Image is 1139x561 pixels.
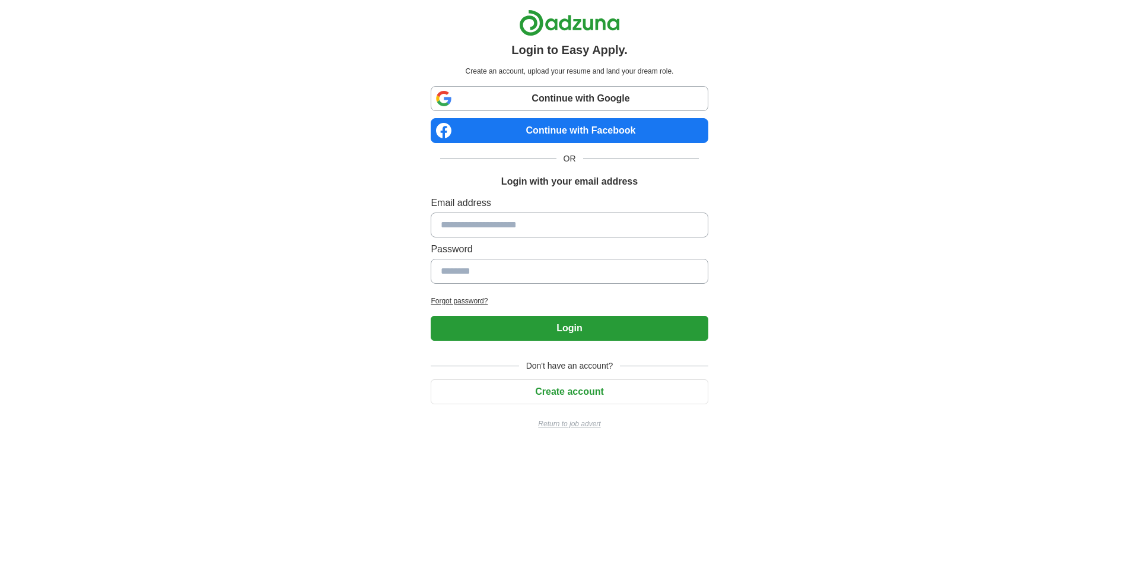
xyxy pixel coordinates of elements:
[431,379,708,404] button: Create account
[431,242,708,256] label: Password
[519,360,621,372] span: Don't have an account?
[431,196,708,210] label: Email address
[501,175,638,189] h1: Login with your email address
[431,296,708,306] a: Forgot password?
[431,386,708,397] a: Create account
[556,153,583,165] span: OR
[433,66,705,77] p: Create an account, upload your resume and land your dream role.
[431,118,708,143] a: Continue with Facebook
[431,419,708,429] a: Return to job advert
[431,86,708,111] a: Continue with Google
[431,316,708,341] button: Login
[511,41,628,59] h1: Login to Easy Apply.
[519,9,620,36] img: Adzuna logo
